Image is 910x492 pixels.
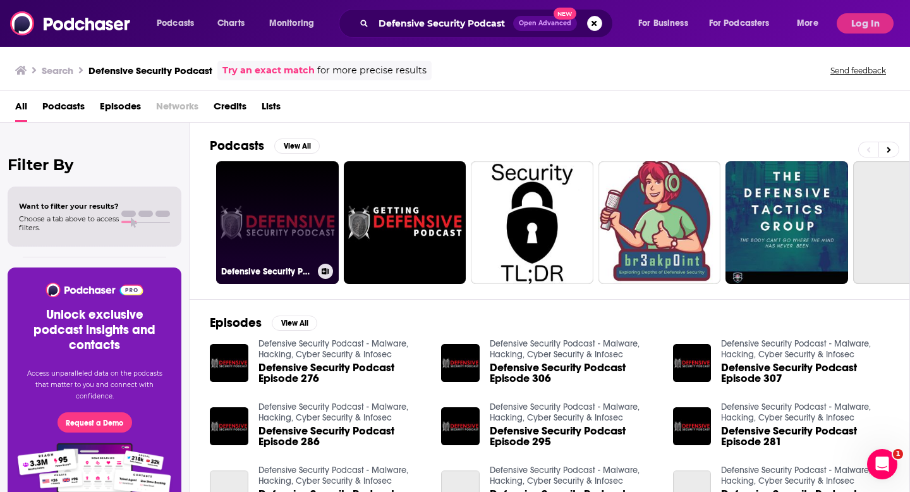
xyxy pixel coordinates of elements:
[701,13,788,34] button: open menu
[893,449,903,459] span: 1
[272,316,317,331] button: View All
[210,138,264,154] h2: Podcasts
[519,20,571,27] span: Open Advanced
[209,13,252,34] a: Charts
[721,465,871,486] a: Defensive Security Podcast - Malware, Hacking, Cyber Security & Infosec
[42,96,85,122] a: Podcasts
[441,407,480,446] img: Defensive Security Podcast Episode 295
[19,202,119,211] span: Want to filter your results?
[721,402,871,423] a: Defensive Security Podcast - Malware, Hacking, Cyber Security & Infosec
[788,13,834,34] button: open menu
[797,15,818,32] span: More
[214,96,246,122] a: Credits
[258,362,427,384] a: Defensive Security Podcast Episode 276
[673,344,712,383] img: Defensive Security Podcast Episode 307
[88,65,212,77] h3: Defensive Security Podcast
[709,15,770,32] span: For Podcasters
[262,96,281,122] a: Lists
[827,65,890,76] button: Send feedback
[45,283,144,297] img: Podchaser - Follow, Share and Rate Podcasts
[15,96,27,122] a: All
[19,214,119,232] span: Choose a tab above to access filters.
[23,307,166,353] h3: Unlock exclusive podcast insights and contacts
[210,344,248,383] img: Defensive Security Podcast Episode 276
[867,449,897,479] iframe: Intercom live chat
[58,412,132,433] button: Request a Demo
[490,402,640,423] a: Defensive Security Podcast - Malware, Hacking, Cyber Security & Infosec
[513,16,577,31] button: Open AdvancedNew
[216,161,339,284] a: Defensive Security Podcast - Malware, Hacking, Cyber Security & Infosec
[490,338,640,360] a: Defensive Security Podcast - Malware, Hacking, Cyber Security & Infosec
[10,11,131,35] img: Podchaser - Follow, Share and Rate Podcasts
[210,407,248,446] img: Defensive Security Podcast Episode 286
[638,15,688,32] span: For Business
[258,465,408,486] a: Defensive Security Podcast - Malware, Hacking, Cyber Security & Infosec
[258,426,427,447] a: Defensive Security Podcast Episode 286
[210,315,317,331] a: EpisodesView All
[8,156,181,174] h2: Filter By
[156,96,198,122] span: Networks
[351,9,625,38] div: Search podcasts, credits, & more...
[210,138,320,154] a: PodcastsView All
[260,13,331,34] button: open menu
[441,344,480,383] img: Defensive Security Podcast Episode 306
[629,13,704,34] button: open menu
[222,63,315,78] a: Try an exact match
[157,15,194,32] span: Podcasts
[23,368,166,402] p: Access unparalleled data on the podcasts that matter to you and connect with confidence.
[221,266,313,277] h3: Defensive Security Podcast - Malware, Hacking, Cyber Security & Infosec
[490,362,658,384] a: Defensive Security Podcast Episode 306
[373,13,513,34] input: Search podcasts, credits, & more...
[721,338,871,360] a: Defensive Security Podcast - Malware, Hacking, Cyber Security & Infosec
[100,96,141,122] a: Episodes
[210,315,262,331] h2: Episodes
[721,362,889,384] a: Defensive Security Podcast Episode 307
[258,402,408,423] a: Defensive Security Podcast - Malware, Hacking, Cyber Security & Infosec
[258,338,408,360] a: Defensive Security Podcast - Malware, Hacking, Cyber Security & Infosec
[269,15,314,32] span: Monitoring
[490,465,640,486] a: Defensive Security Podcast - Malware, Hacking, Cyber Security & Infosec
[42,65,73,77] h3: Search
[274,138,320,154] button: View All
[148,13,210,34] button: open menu
[837,13,894,34] button: Log In
[490,426,658,447] a: Defensive Security Podcast Episode 295
[554,8,576,20] span: New
[673,407,712,446] img: Defensive Security Podcast Episode 281
[721,426,889,447] a: Defensive Security Podcast Episode 281
[317,63,427,78] span: for more precise results
[217,15,245,32] span: Charts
